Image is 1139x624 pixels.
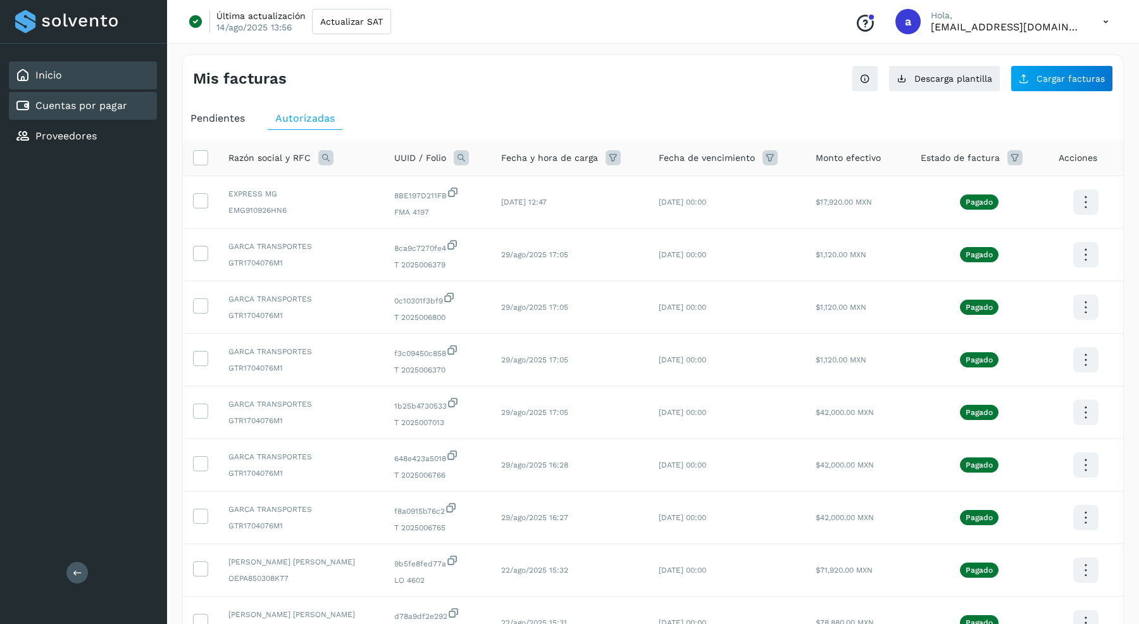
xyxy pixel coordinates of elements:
p: Hola, [931,10,1083,21]
span: [DATE] 00:00 [659,513,706,522]
span: 29/ago/2025 16:28 [501,461,568,469]
span: T 2025006370 [394,364,481,376]
span: $42,000.00 MXN [816,408,874,417]
span: GTR1704076M1 [228,310,374,321]
span: $71,920.00 MXN [816,566,873,575]
span: 1b25b4730533 [394,397,481,412]
span: 22/ago/2025 15:32 [501,566,568,575]
span: 29/ago/2025 17:05 [501,303,568,312]
h4: Mis facturas [193,70,287,88]
span: 29/ago/2025 17:05 [501,408,568,417]
span: GARCA TRANSPORTES [228,504,374,515]
a: Proveedores [35,130,97,142]
span: Monto efectivo [816,151,881,165]
span: 8BE197D211FB [394,186,481,201]
span: Pendientes [190,112,245,124]
span: $1,120.00 MXN [816,250,866,259]
a: Inicio [35,69,62,81]
span: 8ca9c7270fe4 [394,239,481,254]
span: d78a9df2e292 [394,607,481,622]
span: [DATE] 00:00 [659,408,706,417]
span: [DATE] 00:00 [659,303,706,312]
span: f3c09450c858 [394,344,481,359]
span: T 2025006765 [394,522,481,533]
span: f8a0915b76c2 [394,502,481,517]
span: GARCA TRANSPORTES [228,241,374,252]
span: $17,920.00 MXN [816,198,872,207]
button: Descarga plantilla [888,65,1000,92]
span: Autorizadas [275,112,335,124]
span: 29/ago/2025 17:05 [501,250,568,259]
span: EXPRESS MG [228,188,374,200]
p: Pagado [966,566,993,575]
span: FMA 4197 [394,207,481,218]
span: 29/ago/2025 17:05 [501,355,568,364]
span: OEPA850308K77 [228,573,374,584]
p: administracion1@mablo.mx [931,21,1083,33]
span: T 2025006800 [394,312,481,323]
span: $1,120.00 MXN [816,303,866,312]
div: Proveedores [9,122,157,150]
span: GTR1704076M1 [228,362,374,374]
p: 14/ago/2025 13:56 [216,22,292,33]
span: Descarga plantilla [914,74,992,83]
p: Pagado [966,198,993,207]
p: Pagado [966,250,993,259]
div: Inicio [9,61,157,89]
span: Razón social y RFC [228,151,311,165]
button: Actualizar SAT [312,9,391,34]
span: 648e423a5018 [394,449,481,464]
span: [PERSON_NAME] [PERSON_NAME] [228,609,374,620]
span: Cargar facturas [1036,74,1105,83]
p: Pagado [966,303,993,312]
span: UUID / Folio [394,151,446,165]
p: Última actualización [216,10,306,22]
span: [DATE] 00:00 [659,461,706,469]
span: GARCA TRANSPORTES [228,451,374,462]
p: Pagado [966,513,993,522]
span: T 2025006379 [394,259,481,271]
span: GARCA TRANSPORTES [228,293,374,305]
span: $1,120.00 MXN [816,355,866,364]
span: [DATE] 00:00 [659,198,706,207]
span: GARCA TRANSPORTES [228,398,374,410]
p: Pagado [966,461,993,469]
span: 29/ago/2025 16:27 [501,513,568,522]
button: Cargar facturas [1011,65,1113,92]
span: Fecha y hora de carga [501,151,598,165]
span: Actualizar SAT [320,17,383,26]
span: [PERSON_NAME] [PERSON_NAME] [228,556,374,568]
span: Fecha de vencimiento [659,151,755,165]
span: 0c10301f3bf9 [394,291,481,307]
span: GTR1704076M1 [228,520,374,532]
span: T 2025006766 [394,469,481,481]
span: [DATE] 12:47 [501,198,547,207]
span: [DATE] 00:00 [659,250,706,259]
span: Acciones [1059,151,1097,165]
span: Estado de factura [921,151,1000,165]
span: 9b5fe8fed77a [394,554,481,570]
span: [DATE] 00:00 [659,566,706,575]
span: [DATE] 00:00 [659,355,706,364]
p: Pagado [966,355,993,364]
span: T 2025007013 [394,417,481,428]
span: GTR1704076M1 [228,415,374,426]
span: EMG910926HN6 [228,205,374,216]
span: LO 4602 [394,575,481,586]
span: GARCA TRANSPORTES [228,346,374,357]
span: $42,000.00 MXN [816,513,874,522]
span: GTR1704076M1 [228,257,374,269]
div: Cuentas por pagar [9,92,157,120]
a: Cuentas por pagar [35,99,127,111]
span: GTR1704076M1 [228,468,374,479]
span: $42,000.00 MXN [816,461,874,469]
p: Pagado [966,408,993,417]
